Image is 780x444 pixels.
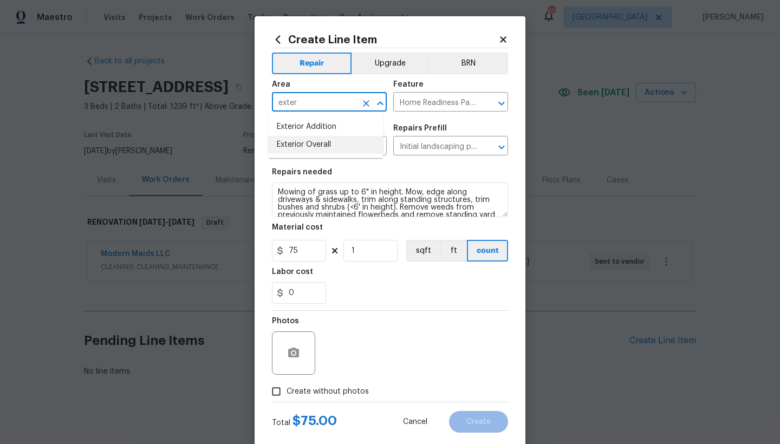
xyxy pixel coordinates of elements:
button: Close [373,96,388,111]
h5: Feature [393,81,424,88]
button: Cancel [386,411,445,433]
button: ft [440,240,467,262]
button: count [467,240,508,262]
button: Create [449,411,508,433]
h5: Repairs Prefill [393,125,447,132]
button: Open [494,96,509,111]
li: Exterior Addition [268,118,383,136]
h5: Repairs needed [272,168,332,176]
button: Open [494,140,509,155]
span: Create without photos [287,386,369,397]
h5: Photos [272,317,299,325]
span: Create [466,418,491,426]
h5: Area [272,81,290,88]
button: sqft [406,240,440,262]
span: $ 75.00 [292,414,337,427]
span: Cancel [403,418,427,426]
h5: Labor cost [272,268,313,276]
textarea: Mowing of grass up to 6" in height. Mow, edge along driveways & sidewalks, trim along standing st... [272,182,508,217]
button: Upgrade [352,53,429,74]
button: BRN [428,53,508,74]
button: Clear [359,96,374,111]
button: Repair [272,53,352,74]
li: Exterior Overall [268,136,383,154]
h5: Material cost [272,224,323,231]
div: Total [272,415,337,428]
h2: Create Line Item [272,34,498,45]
